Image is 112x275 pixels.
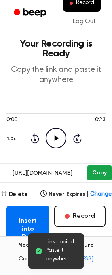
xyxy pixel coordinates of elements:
[1,190,28,199] button: Delete
[65,12,104,31] a: Log Out
[6,39,106,58] h1: Your Recording is Ready
[87,190,89,199] span: |
[8,5,54,21] a: Beep
[5,256,107,270] span: Contact us
[87,165,111,180] button: Copy
[95,116,106,125] span: 0:23
[35,256,93,269] a: [EMAIL_ADDRESS][DOMAIN_NAME]
[6,132,19,146] button: 1.0x
[33,189,36,199] span: |
[40,190,112,199] button: Never Expires|Change
[54,206,106,227] button: Record
[90,190,111,199] span: Change
[46,238,78,264] span: Link copied. Paste it anywhere.
[6,65,106,85] p: Copy the link and paste it anywhere
[6,116,17,125] span: 0:00
[6,206,49,253] button: Insert into Doc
